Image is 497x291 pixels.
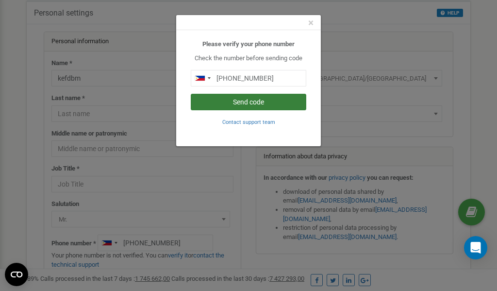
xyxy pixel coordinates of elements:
b: Please verify your phone number [202,40,295,48]
input: 0905 123 4567 [191,70,306,86]
div: Open Intercom Messenger [464,236,487,259]
button: Send code [191,94,306,110]
button: Close [308,18,314,28]
button: Open CMP widget [5,263,28,286]
p: Check the number before sending code [191,54,306,63]
div: Telephone country code [191,70,214,86]
span: × [308,17,314,29]
small: Contact support team [222,119,275,125]
a: Contact support team [222,118,275,125]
